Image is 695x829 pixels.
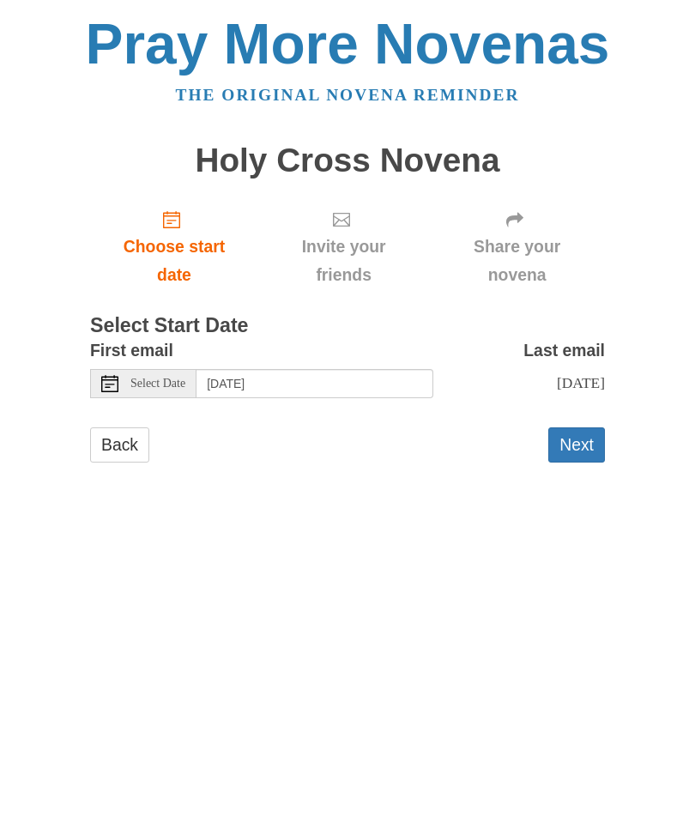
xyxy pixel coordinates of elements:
div: Click "Next" to confirm your start date first. [258,196,429,298]
span: Invite your friends [275,233,412,289]
a: The original novena reminder [176,86,520,104]
span: Choose start date [107,233,241,289]
button: Next [548,427,605,463]
a: Choose start date [90,196,258,298]
a: Pray More Novenas [86,12,610,76]
a: Back [90,427,149,463]
h1: Holy Cross Novena [90,142,605,179]
label: First email [90,336,173,365]
label: Last email [523,336,605,365]
h3: Select Start Date [90,315,605,337]
span: Select Date [130,378,185,390]
div: Click "Next" to confirm your start date first. [429,196,605,298]
span: [DATE] [557,374,605,391]
span: Share your novena [446,233,588,289]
